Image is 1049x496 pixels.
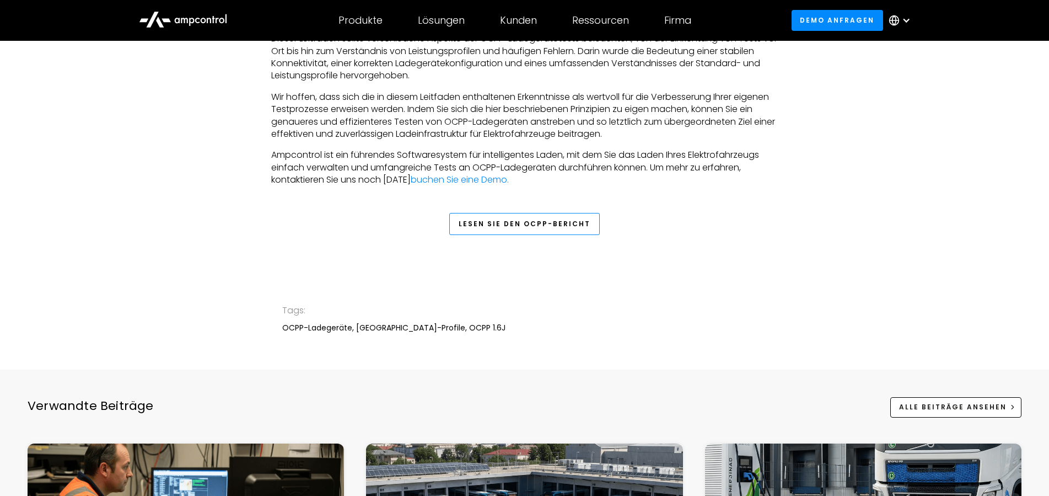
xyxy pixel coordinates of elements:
div: Verwandte Beiträge [28,398,154,431]
div: Lösungen [418,14,465,26]
div: Firma [664,14,691,26]
a: Alle Beiträge ansehen [890,397,1021,418]
a: Demo anfragen [792,10,883,30]
p: Dieser Leitfaden sollte verschiedene Aspekte der OCPP-Ladegerätetests beleuchten, von der Einrich... [271,33,778,82]
div: Kunden [500,14,537,26]
div: Ressourcen [572,14,629,26]
a: buchen Sie eine Demo. [411,173,509,186]
p: Ampcontrol ist ein führendes Softwaresystem für intelligentes Laden, mit dem Sie das Laden Ihres ... [271,149,778,186]
a: Lesen Sie den OCPP-Bericht [449,213,600,235]
div: Alle Beiträge ansehen [899,402,1007,412]
div: OCPP-Ladegeräte, [GEOGRAPHIC_DATA]-Profile, OCPP 1.6J [282,322,767,334]
div: Produkte [338,14,383,26]
div: Tags: [282,303,767,318]
p: Wir hoffen, dass sich die in diesem Leitfaden enthaltenen Erkenntnisse als wertvoll für die Verbe... [271,91,778,141]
